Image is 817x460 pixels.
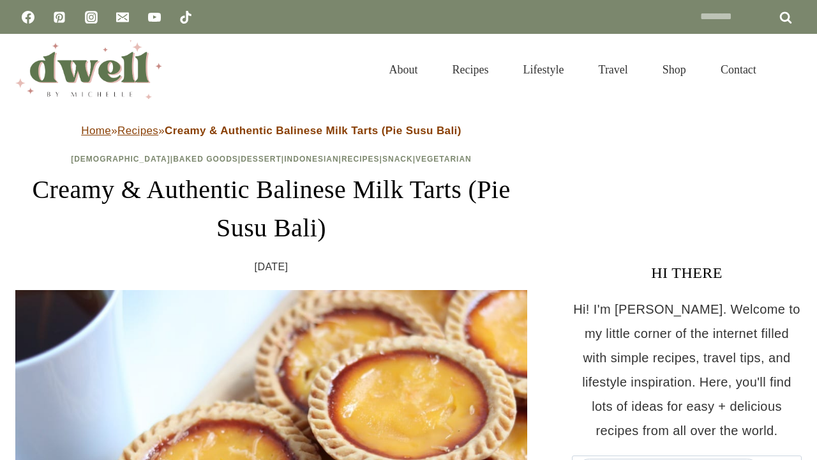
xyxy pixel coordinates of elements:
a: Vegetarian [416,155,472,164]
a: Contact [703,47,774,92]
a: Dessert [241,155,281,164]
a: Lifestyle [506,47,581,92]
button: View Search Form [780,59,802,80]
p: Hi! I'm [PERSON_NAME]. Welcome to my little corner of the internet filled with simple recipes, tr... [572,297,802,443]
a: Facebook [15,4,41,30]
a: Recipes [341,155,380,164]
a: Email [110,4,135,30]
a: Shop [645,47,703,92]
a: Recipes [117,125,158,137]
strong: Creamy & Authentic Balinese Milk Tarts (Pie Susu Bali) [165,125,461,137]
a: [DEMOGRAPHIC_DATA] [71,155,170,164]
a: Indonesian [284,155,338,164]
a: TikTok [173,4,199,30]
a: Recipes [435,47,506,92]
nav: Primary Navigation [372,47,774,92]
a: Pinterest [47,4,72,30]
h1: Creamy & Authentic Balinese Milk Tarts (Pie Susu Bali) [15,171,527,247]
span: | | | | | | [71,155,472,164]
a: Home [81,125,111,137]
time: [DATE] [255,257,289,277]
a: About [372,47,435,92]
a: Travel [581,47,645,92]
a: Instagram [79,4,104,30]
a: Baked Goods [173,155,238,164]
a: YouTube [142,4,167,30]
h3: HI THERE [572,261,802,284]
span: » » [81,125,461,137]
a: Snack [382,155,413,164]
img: DWELL by michelle [15,40,162,99]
